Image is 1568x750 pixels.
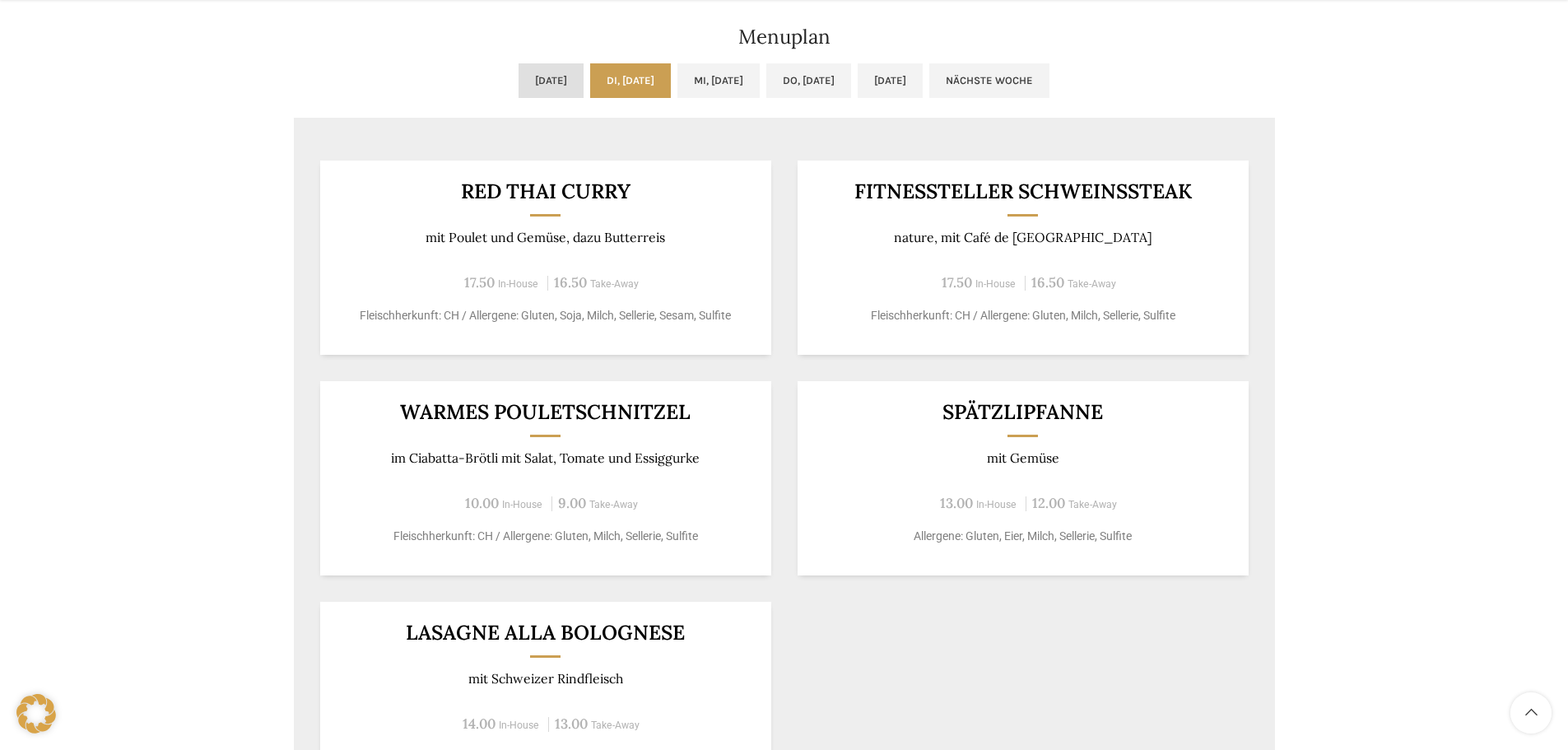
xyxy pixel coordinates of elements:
[1032,494,1065,512] span: 12.00
[817,230,1228,245] p: nature, mit Café de [GEOGRAPHIC_DATA]
[340,450,751,466] p: im Ciabatta-Brötli mit Salat, Tomate und Essiggurke
[1510,692,1552,734] a: Scroll to top button
[1031,273,1064,291] span: 16.50
[817,402,1228,422] h3: Spätzlipfanne
[340,528,751,545] p: Fleischherkunft: CH / Allergene: Gluten, Milch, Sellerie, Sulfite
[502,499,542,510] span: In-House
[498,278,538,290] span: In-House
[340,307,751,324] p: Fleischherkunft: CH / Allergene: Gluten, Soja, Milch, Sellerie, Sesam, Sulfite
[519,63,584,98] a: [DATE]
[677,63,760,98] a: Mi, [DATE]
[817,528,1228,545] p: Allergene: Gluten, Eier, Milch, Sellerie, Sulfite
[591,720,640,731] span: Take-Away
[558,494,586,512] span: 9.00
[858,63,923,98] a: [DATE]
[975,278,1016,290] span: In-House
[817,181,1228,202] h3: Fitnessteller Schweinssteak
[463,715,496,733] span: 14.00
[589,499,638,510] span: Take-Away
[817,450,1228,466] p: mit Gemüse
[817,307,1228,324] p: Fleischherkunft: CH / Allergene: Gluten, Milch, Sellerie, Sulfite
[340,402,751,422] h3: Warmes Pouletschnitzel
[499,720,539,731] span: In-House
[340,230,751,245] p: mit Poulet und Gemüse, dazu Butterreis
[1068,499,1117,510] span: Take-Away
[340,671,751,687] p: mit Schweizer Rindfleisch
[766,63,851,98] a: Do, [DATE]
[929,63,1049,98] a: Nächste Woche
[340,181,751,202] h3: Red Thai Curry
[590,63,671,98] a: Di, [DATE]
[940,494,973,512] span: 13.00
[294,27,1275,47] h2: Menuplan
[555,715,588,733] span: 13.00
[465,494,499,512] span: 10.00
[590,278,639,290] span: Take-Away
[464,273,495,291] span: 17.50
[340,622,751,643] h3: Lasagne alla Bolognese
[554,273,587,291] span: 16.50
[942,273,972,291] span: 17.50
[976,499,1017,510] span: In-House
[1068,278,1116,290] span: Take-Away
